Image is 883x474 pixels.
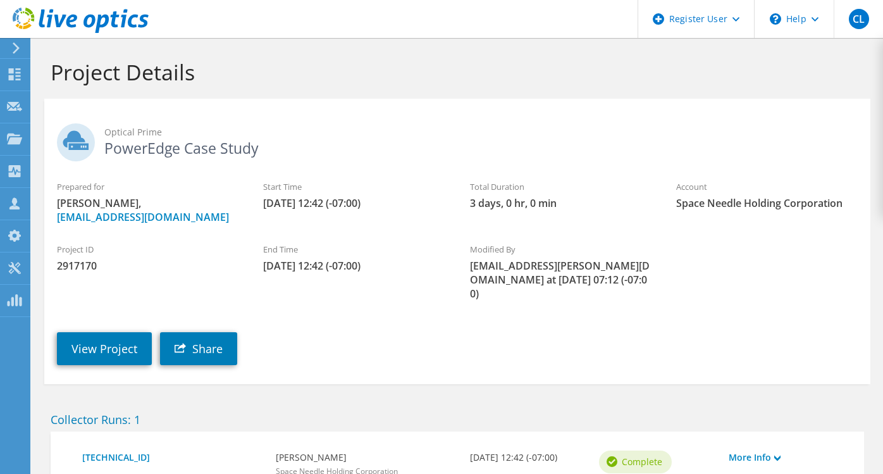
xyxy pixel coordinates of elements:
[676,180,857,193] label: Account
[263,259,444,273] span: [DATE] 12:42 (-07:00)
[57,332,152,365] a: View Project
[160,332,237,365] a: Share
[82,451,263,465] a: [TECHNICAL_ID]
[263,180,444,193] label: Start Time
[470,451,586,465] b: [DATE] 12:42 (-07:00)
[57,123,858,155] h2: PowerEdge Case Study
[263,243,444,256] label: End Time
[849,9,869,29] span: CL
[470,243,651,256] label: Modified By
[57,210,229,224] a: [EMAIL_ADDRESS][DOMAIN_NAME]
[470,180,651,193] label: Total Duration
[57,259,238,273] span: 2917170
[57,180,238,193] label: Prepared for
[676,196,857,210] span: Space Needle Holding Corporation
[57,243,238,256] label: Project ID
[57,196,238,224] span: [PERSON_NAME],
[104,125,858,139] span: Optical Prime
[622,455,662,469] span: Complete
[51,413,864,427] h2: Collector Runs: 1
[770,13,781,25] svg: \n
[470,259,651,301] span: [EMAIL_ADDRESS][PERSON_NAME][DOMAIN_NAME] at [DATE] 07:12 (-07:00)
[51,59,858,85] h1: Project Details
[729,451,845,465] a: More Info
[263,196,444,210] span: [DATE] 12:42 (-07:00)
[276,451,457,465] b: [PERSON_NAME]
[470,196,651,210] span: 3 days, 0 hr, 0 min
